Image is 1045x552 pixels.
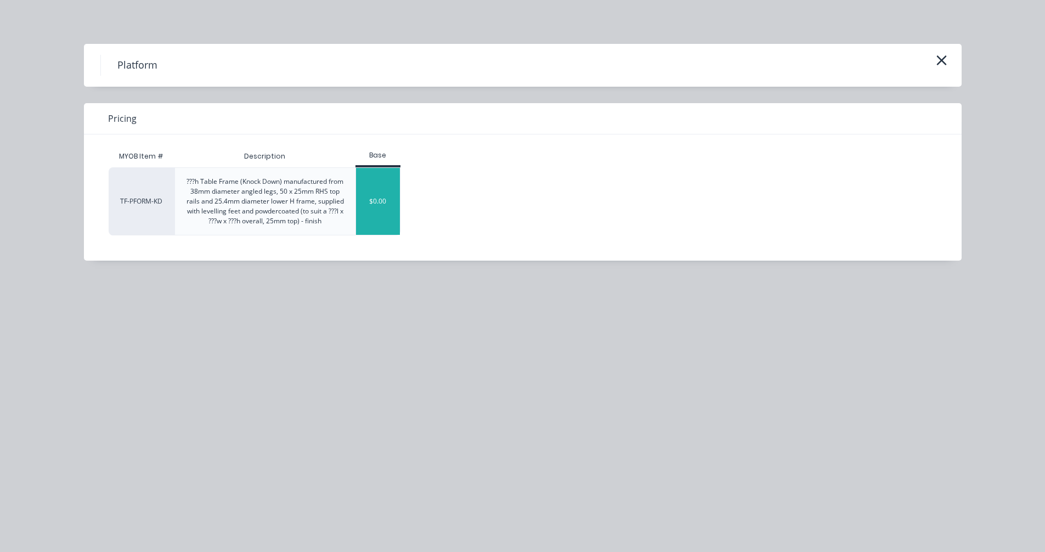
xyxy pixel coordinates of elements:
[109,145,174,167] div: MYOB Item #
[109,167,174,235] div: TF-PFORM-KD
[184,177,347,226] div: ???h Table Frame (Knock Down) manufactured from 38mm diameter angled legs, 50 x 25mm RHS top rail...
[108,112,137,125] span: Pricing
[235,143,294,170] div: Description
[100,55,174,76] h4: Platform
[356,168,400,235] div: $0.00
[355,150,401,160] div: Base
